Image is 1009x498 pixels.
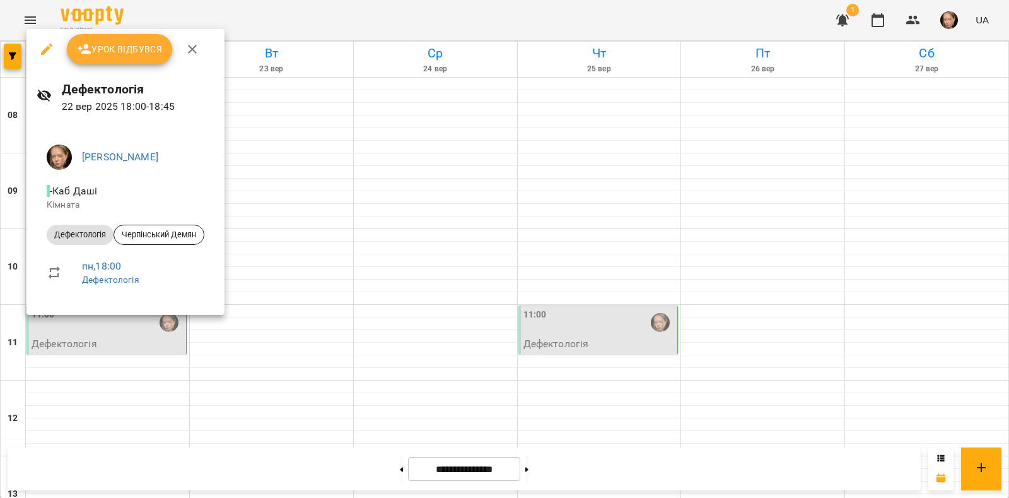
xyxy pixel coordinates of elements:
a: пн , 18:00 [82,260,121,272]
span: Черпінський Демян [114,229,204,240]
span: Урок відбувся [77,42,163,57]
span: - Каб Даші [47,185,100,197]
div: Черпінський Демян [114,225,204,245]
p: Кімната [47,199,204,211]
button: Урок відбувся [67,34,173,64]
h6: Дефектологія [62,80,214,99]
a: [PERSON_NAME] [82,151,158,163]
a: Дефектологія [82,275,139,285]
img: c55b66f6648212629ff8b699dda76310.jpeg [47,145,72,170]
span: Дефектологія [47,229,114,240]
p: 22 вер 2025 18:00 - 18:45 [62,99,214,114]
